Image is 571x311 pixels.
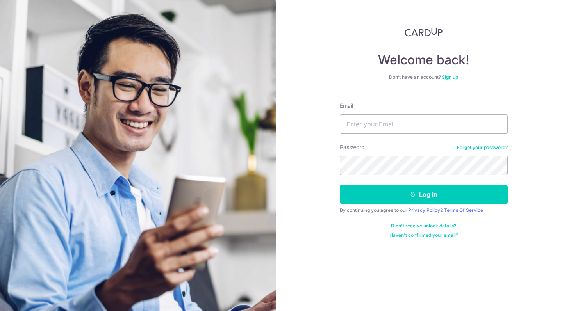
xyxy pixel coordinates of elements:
[391,223,456,229] a: Didn't receive unlock details?
[408,207,440,213] a: Privacy Policy
[442,74,458,80] a: Sign up
[340,207,508,213] div: By continuing you agree to our &
[340,74,508,80] div: Don’t have an account?
[389,232,458,238] a: Haven't confirmed your email?
[457,144,508,151] a: Forgot your password?
[405,27,443,37] img: CardUp Logo
[340,114,508,134] input: Enter your Email
[340,185,508,204] button: Log in
[340,52,508,68] h4: Welcome back!
[340,143,365,151] label: Password
[444,207,483,213] a: Terms Of Service
[340,102,353,110] label: Email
